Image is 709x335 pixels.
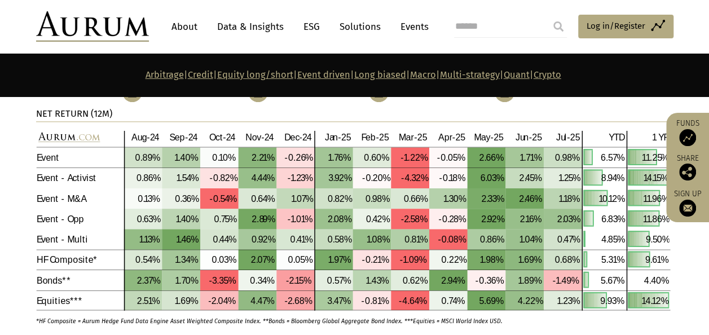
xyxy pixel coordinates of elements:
[547,15,570,38] input: Submit
[36,311,639,326] p: *HF Composite = Aurum Hedge Fund Data Engine Asset Weighted Composite Index. **Bonds = Bloomberg ...
[146,69,184,80] a: Arbitrage
[166,16,203,37] a: About
[679,129,696,146] img: Access Funds
[672,155,703,180] div: Share
[298,16,325,37] a: ESG
[410,69,436,80] a: Macro
[334,16,386,37] a: Solutions
[534,69,561,80] a: Crypto
[217,69,293,80] a: Equity long/short
[672,118,703,146] a: Funds
[672,189,703,217] a: Sign up
[354,69,406,80] a: Long biased
[212,16,289,37] a: Data & Insights
[679,164,696,180] img: Share this post
[395,16,429,37] a: Events
[504,69,530,80] a: Quant
[587,19,645,33] span: Log in/Register
[440,69,500,80] a: Multi-strategy
[297,69,350,80] a: Event driven
[188,69,213,80] a: Credit
[578,15,673,38] a: Log in/Register
[36,11,149,42] img: Aurum
[146,69,561,80] strong: | | | | | | | |
[679,200,696,217] img: Sign up to our newsletter
[36,108,112,119] strong: NET RETURN (12M)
